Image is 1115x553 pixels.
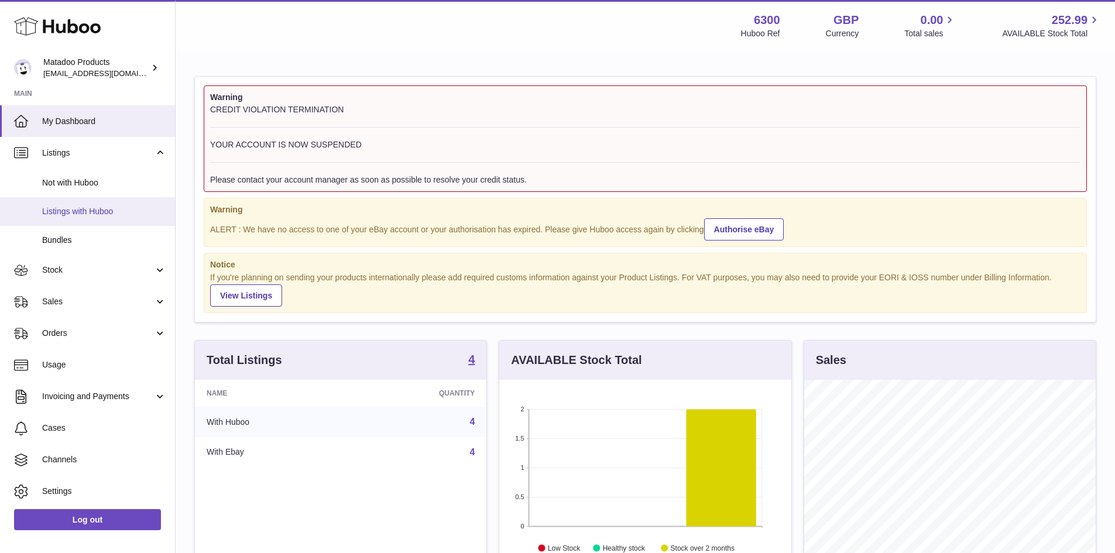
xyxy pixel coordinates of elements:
[210,217,1080,241] div: ALERT : We have no access to one of your eBay account or your authorisation has expired. Please g...
[816,352,846,368] h3: Sales
[833,12,859,28] strong: GBP
[921,12,944,28] span: 0.00
[14,59,32,77] img: internalAdmin-6300@internal.huboo.com
[195,437,349,468] td: With Ebay
[469,417,475,427] a: 4
[548,544,581,552] text: Low Stock
[42,359,166,370] span: Usage
[904,28,956,39] span: Total sales
[704,218,784,241] a: Authorise eBay
[42,486,166,497] span: Settings
[1002,12,1101,39] a: 252.99 AVAILABLE Stock Total
[42,116,166,127] span: My Dashboard
[14,509,161,530] a: Log out
[516,493,524,500] text: 0.5
[826,28,859,39] div: Currency
[1002,28,1101,39] span: AVAILABLE Stock Total
[1052,12,1087,28] span: 252.99
[511,352,641,368] h3: AVAILABLE Stock Total
[516,435,524,442] text: 1.5
[42,454,166,465] span: Channels
[43,68,172,78] span: [EMAIL_ADDRESS][DOMAIN_NAME]
[469,447,475,457] a: 4
[42,177,166,188] span: Not with Huboo
[210,92,1080,103] strong: Warning
[468,353,475,365] strong: 4
[42,296,154,307] span: Sales
[42,235,166,246] span: Bundles
[603,544,646,552] text: Healthy stock
[741,28,780,39] div: Huboo Ref
[207,352,282,368] h3: Total Listings
[43,57,149,79] div: Matadoo Products
[521,464,524,471] text: 1
[754,12,780,28] strong: 6300
[42,328,154,339] span: Orders
[210,272,1080,307] div: If you're planning on sending your products internationally please add required customs informati...
[349,380,486,407] th: Quantity
[195,407,349,437] td: With Huboo
[42,206,166,217] span: Listings with Huboo
[42,265,154,276] span: Stock
[210,259,1080,270] strong: Notice
[195,380,349,407] th: Name
[521,523,524,530] text: 0
[210,204,1080,215] strong: Warning
[210,104,1080,186] div: CREDIT VIOLATION TERMINATION YOUR ACCOUNT IS NOW SUSPENDED Please contact your account manager as...
[42,423,166,434] span: Cases
[42,391,154,402] span: Invoicing and Payments
[468,353,475,367] a: 4
[904,12,956,39] a: 0.00 Total sales
[521,406,524,413] text: 2
[210,284,282,307] a: View Listings
[42,147,154,159] span: Listings
[671,544,735,552] text: Stock over 2 months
